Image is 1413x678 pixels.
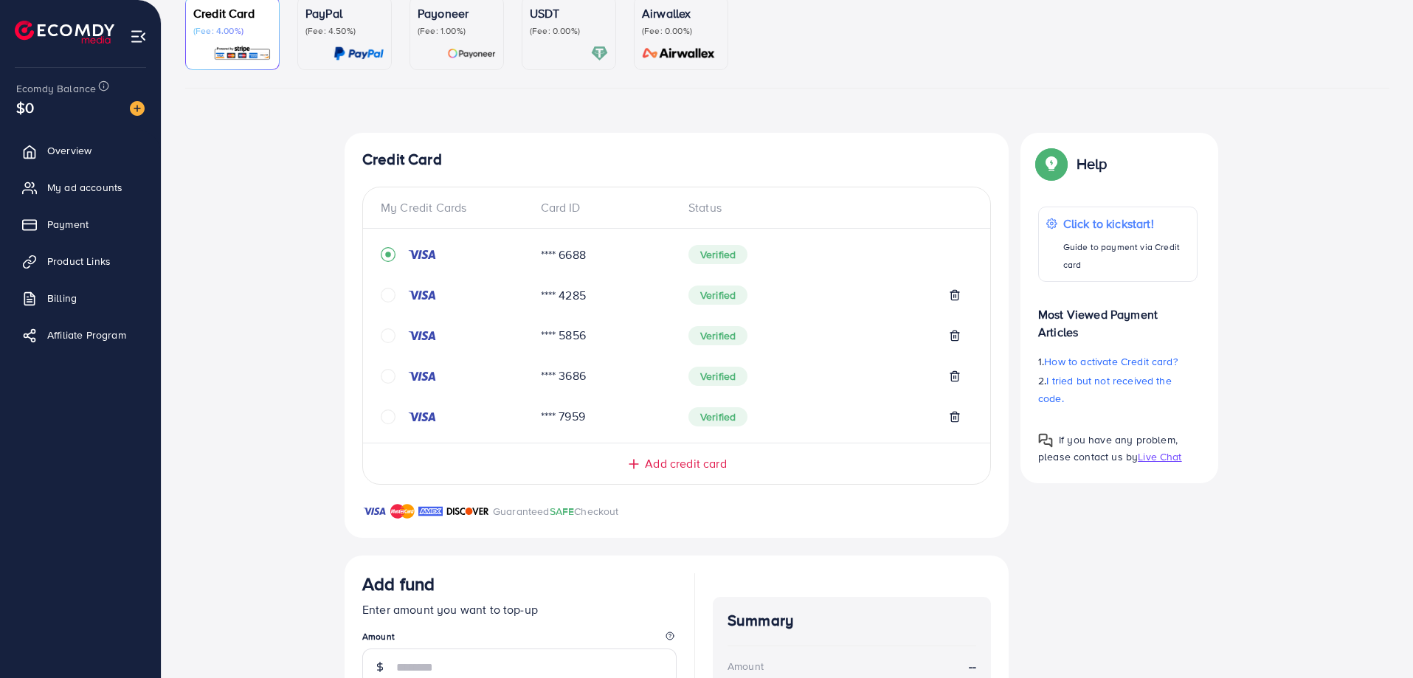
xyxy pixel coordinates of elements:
p: (Fee: 1.00%) [418,25,496,37]
a: My ad accounts [11,173,150,202]
p: Enter amount you want to top-up [362,601,677,618]
img: card [334,45,384,62]
img: Popup guide [1038,151,1065,177]
svg: record circle [381,247,395,262]
svg: circle [381,288,395,302]
span: $0 [16,97,34,118]
span: Billing [47,291,77,305]
span: Verified [688,407,747,426]
img: credit [407,289,437,301]
img: brand [418,502,443,520]
p: Guide to payment via Credit card [1063,238,1189,274]
p: (Fee: 0.00%) [642,25,720,37]
a: Payment [11,210,150,239]
p: 2. [1038,372,1198,407]
span: My ad accounts [47,180,122,195]
a: Billing [11,283,150,313]
h4: Credit Card [362,151,991,169]
span: Ecomdy Balance [16,81,96,96]
img: card [638,45,720,62]
span: Affiliate Program [47,328,126,342]
p: (Fee: 4.50%) [305,25,384,37]
span: Verified [688,245,747,264]
svg: circle [381,369,395,384]
p: PayPal [305,4,384,22]
p: Click to kickstart! [1063,215,1189,232]
p: Most Viewed Payment Articles [1038,294,1198,341]
div: Status [677,199,972,216]
img: Popup guide [1038,433,1053,448]
span: Verified [688,286,747,305]
div: My Credit Cards [381,199,529,216]
p: 1. [1038,353,1198,370]
span: Add credit card [645,455,726,472]
img: credit [407,370,437,382]
span: Payment [47,217,89,232]
img: logo [15,21,114,44]
span: If you have any problem, please contact us by [1038,432,1178,464]
img: menu [130,28,147,45]
div: Card ID [529,199,677,216]
iframe: Chat [1350,612,1402,667]
a: Product Links [11,246,150,276]
p: Guaranteed Checkout [493,502,619,520]
a: Affiliate Program [11,320,150,350]
img: credit [407,330,437,342]
p: USDT [530,4,608,22]
p: Help [1077,155,1108,173]
p: Airwallex [642,4,720,22]
img: image [130,101,145,116]
span: I tried but not received the code. [1038,373,1172,406]
img: card [213,45,272,62]
img: credit [407,249,437,260]
a: Overview [11,136,150,165]
img: brand [390,502,415,520]
div: Amount [728,659,764,674]
svg: circle [381,328,395,343]
p: (Fee: 4.00%) [193,25,272,37]
img: card [591,45,608,62]
img: brand [362,502,387,520]
span: Verified [688,367,747,386]
p: Credit Card [193,4,272,22]
span: SAFE [550,504,575,519]
span: Verified [688,326,747,345]
img: brand [446,502,489,520]
h4: Summary [728,612,976,630]
span: Live Chat [1138,449,1181,464]
svg: circle [381,409,395,424]
span: How to activate Credit card? [1044,354,1177,369]
p: Payoneer [418,4,496,22]
p: (Fee: 0.00%) [530,25,608,37]
img: credit [407,411,437,423]
img: card [447,45,496,62]
legend: Amount [362,630,677,648]
h3: Add fund [362,573,435,595]
span: Overview [47,143,91,158]
strong: -- [969,658,976,675]
span: Product Links [47,254,111,269]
